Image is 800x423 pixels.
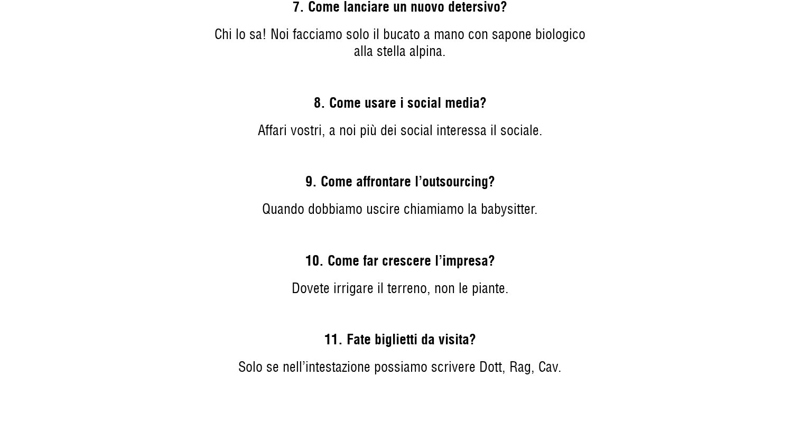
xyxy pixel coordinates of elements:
p: Affari vostri, a noi più dei social interessa il sociale. [208,122,592,139]
h3: Fate biglietti da visita? [208,331,592,349]
h3: Come affrontare l’outsourcing? [208,173,592,191]
p: Solo se nell’intestazione possiamo scrivere Dott, Rag, Cav. [208,359,592,376]
p: Quando dobbiamo uscire chiamiamo la babysitter. [208,201,592,218]
p: Dovete irrigare il terreno, non le piante. [208,280,592,297]
h3: Come far crescere l’impresa? [208,252,592,270]
h3: Come usare i social media? [208,95,592,112]
p: Chi lo sa! Noi facciamo solo il bucato a mano con sapone biologico alla stella alpina. [208,26,592,60]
